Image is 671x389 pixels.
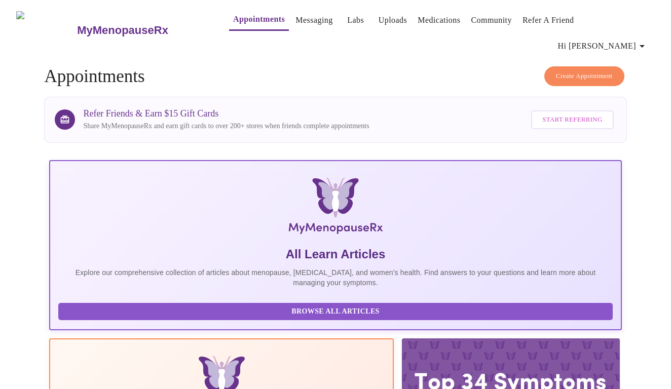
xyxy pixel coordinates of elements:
button: Refer a Friend [518,10,578,30]
button: Start Referring [531,110,613,129]
p: Share MyMenopauseRx and earn gift cards to over 200+ stores when friends complete appointments [83,121,369,131]
a: Appointments [233,12,285,26]
button: Messaging [291,10,337,30]
a: Medications [418,13,460,27]
a: Uploads [379,13,407,27]
button: Hi [PERSON_NAME] [554,36,652,56]
button: Appointments [229,9,289,31]
a: Messaging [295,13,332,27]
span: Browse All Articles [68,305,602,318]
button: Browse All Articles [58,303,612,321]
span: Start Referring [542,114,602,126]
h3: Refer Friends & Earn $15 Gift Cards [83,108,369,119]
a: MyMenopauseRx [76,13,209,48]
button: Create Appointment [544,66,624,86]
span: Create Appointment [556,70,613,82]
a: Browse All Articles [58,306,615,315]
img: MyMenopauseRx Logo [16,11,76,49]
a: Labs [347,13,364,27]
p: Explore our comprehensive collection of articles about menopause, [MEDICAL_DATA], and women's hea... [58,267,612,288]
h5: All Learn Articles [58,246,612,262]
a: Community [471,13,512,27]
button: Labs [340,10,372,30]
h4: Appointments [44,66,626,87]
a: Start Referring [529,105,616,134]
span: Hi [PERSON_NAME] [558,39,648,53]
a: Refer a Friend [523,13,574,27]
button: Uploads [375,10,412,30]
h3: MyMenopauseRx [77,24,168,37]
button: Medications [414,10,464,30]
img: MyMenopauseRx Logo [144,177,527,238]
button: Community [467,10,516,30]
